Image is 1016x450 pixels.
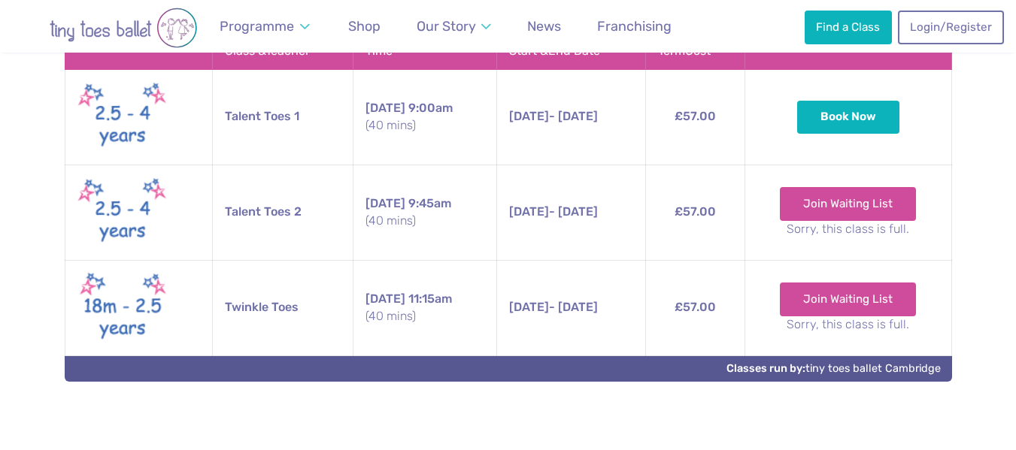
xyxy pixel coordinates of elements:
[365,117,484,134] small: (40 mins)
[645,69,745,165] td: £57.00
[590,10,678,44] a: Franchising
[353,260,497,355] td: 11:15am
[77,270,168,346] img: Twinkle toes New (May 2025)
[77,79,168,156] img: Talent toes New (May 2025)
[597,18,672,34] span: Franchising
[898,11,1003,44] a: Login/Register
[365,213,484,229] small: (40 mins)
[509,109,549,123] span: [DATE]
[509,300,549,314] span: [DATE]
[509,204,549,219] span: [DATE]
[365,196,405,210] span: [DATE]
[212,69,353,165] td: Talent Toes 1
[353,69,497,165] td: 9:00am
[212,260,353,355] td: Twinkle Toes
[805,11,892,44] a: Find a Class
[365,291,405,306] span: [DATE]
[509,109,598,123] span: - [DATE]
[509,204,598,219] span: - [DATE]
[212,165,353,260] td: Talent Toes 2
[645,165,745,260] td: £57.00
[726,362,805,375] strong: Classes run by:
[757,221,939,237] small: Sorry, this class is full.
[365,308,484,325] small: (40 mins)
[365,101,405,115] span: [DATE]
[417,18,476,34] span: Our Story
[757,316,939,333] small: Sorry, this class is full.
[348,18,381,34] span: Shop
[213,10,317,44] a: Programme
[726,362,941,375] a: Classes run by:tiny toes ballet Cambridge
[780,282,916,316] a: Join Waiting List
[220,18,294,34] span: Programme
[353,165,497,260] td: 9:45am
[645,260,745,355] td: £57.00
[410,10,499,44] a: Our Story
[509,300,598,314] span: - [DATE]
[780,187,916,220] a: Join Waiting List
[341,10,387,44] a: Shop
[797,101,899,134] button: Book Now
[18,8,229,48] img: tiny toes ballet
[527,18,561,34] span: News
[77,174,168,251] img: Talent toes New (May 2025)
[520,10,568,44] a: News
